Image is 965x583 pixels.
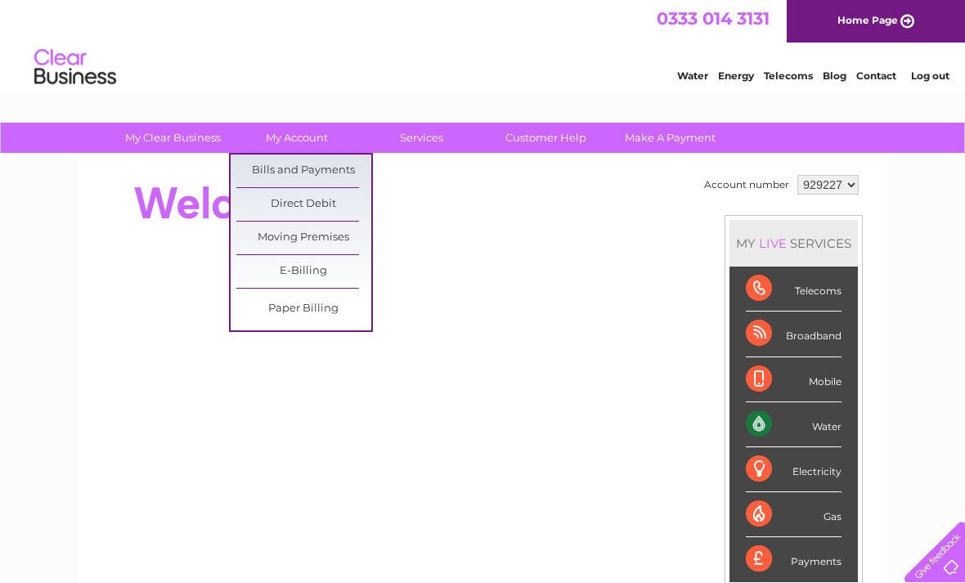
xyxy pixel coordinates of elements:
[764,70,813,82] a: Telecoms
[236,188,371,221] a: Direct Debit
[746,537,842,581] div: Payments
[823,70,846,82] a: Blog
[756,235,790,251] div: LIVE
[677,70,708,82] a: Water
[657,8,770,29] a: 0333 014 3131
[746,357,842,402] div: Mobile
[236,255,371,288] a: E-Billing
[34,43,117,92] img: logo.png
[236,155,371,187] a: Bills and Payments
[729,220,858,267] div: MY SERVICES
[856,70,896,82] a: Contact
[911,70,949,82] a: Log out
[746,402,842,447] div: Water
[230,123,365,153] a: My Account
[105,123,240,153] a: My Clear Business
[236,293,371,325] a: Paper Billing
[97,9,870,79] div: Clear Business is a trading name of Verastar Limited (registered in [GEOGRAPHIC_DATA] No. 3667643...
[718,70,754,82] a: Energy
[746,492,842,537] div: Gas
[603,123,738,153] a: Make A Payment
[746,267,842,312] div: Telecoms
[746,447,842,492] div: Electricity
[236,222,371,254] a: Moving Premises
[700,171,793,199] td: Account number
[746,312,842,357] div: Broadband
[354,123,489,153] a: Services
[478,123,613,153] a: Customer Help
